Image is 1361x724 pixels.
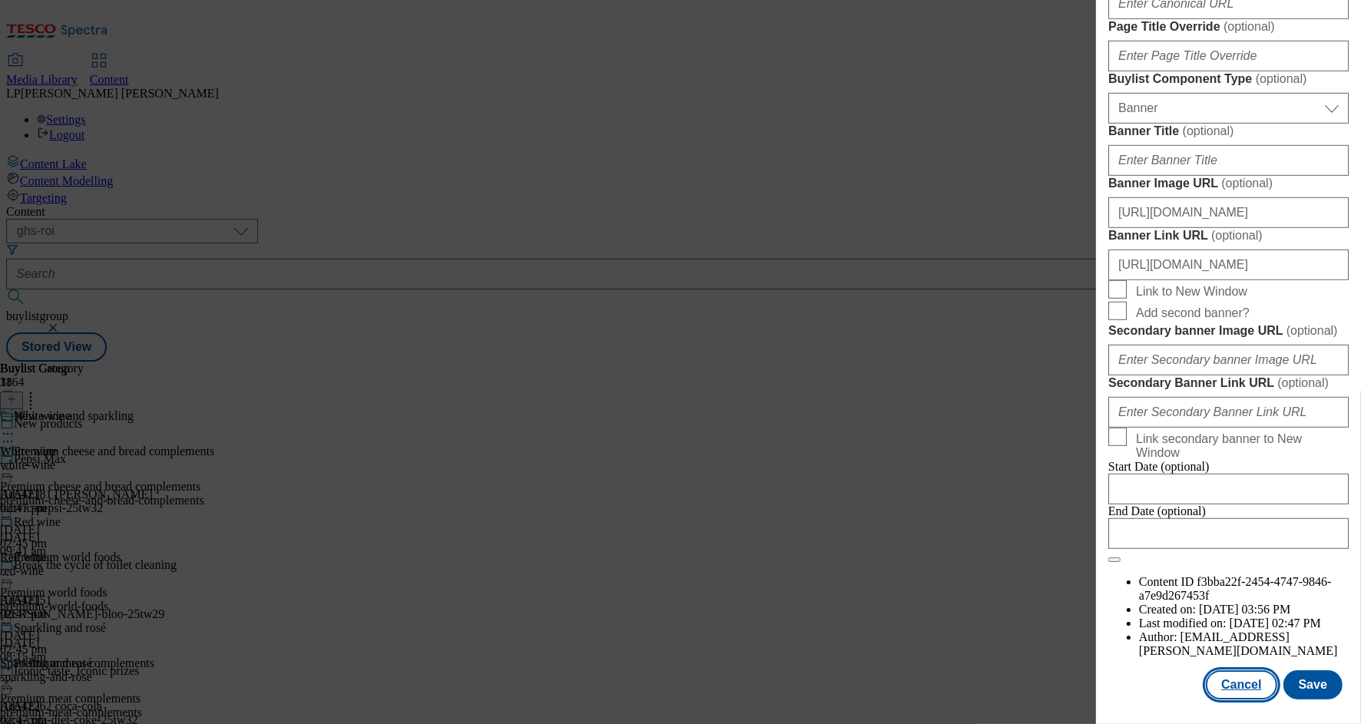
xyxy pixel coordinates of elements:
input: Enter Secondary Banner Link URL [1108,397,1349,428]
label: Banner Link URL [1108,228,1349,243]
input: Enter Secondary banner Image URL [1108,345,1349,375]
input: Enter Banner Link URL [1108,250,1349,280]
li: Last modified on: [1139,617,1349,630]
label: Banner Image URL [1108,176,1349,191]
input: Enter Banner Image URL [1108,197,1349,228]
span: f3bba22f-2454-4747-9846-a7e9d267453f [1139,575,1332,602]
span: ( optional ) [1211,229,1263,242]
span: Add second banner? [1136,306,1250,320]
label: Page Title Override [1108,19,1349,35]
span: [EMAIL_ADDRESS][PERSON_NAME][DOMAIN_NAME] [1139,630,1338,657]
label: Secondary banner Image URL [1108,323,1349,339]
span: [DATE] 02:47 PM [1230,617,1321,630]
input: Enter Page Title Override [1108,41,1349,71]
li: Created on: [1139,603,1349,617]
span: End Date (optional) [1108,504,1206,517]
label: Buylist Component Type [1108,71,1349,87]
span: ( optional ) [1277,376,1329,389]
label: Secondary Banner Link URL [1108,375,1349,391]
span: Link to New Window [1136,285,1247,299]
input: Enter Date [1108,518,1349,549]
button: Save [1283,670,1343,699]
label: Banner Title [1108,124,1349,139]
span: ( optional ) [1221,177,1273,190]
span: [DATE] 03:56 PM [1199,603,1290,616]
input: Enter Banner Title [1108,145,1349,176]
li: Content ID [1139,575,1349,603]
span: Start Date (optional) [1108,460,1210,473]
span: ( optional ) [1256,72,1307,85]
li: Author: [1139,630,1349,658]
input: Enter Date [1108,474,1349,504]
button: Cancel [1206,670,1277,699]
span: ( optional ) [1183,124,1234,137]
span: ( optional ) [1224,20,1275,33]
span: ( optional ) [1286,324,1338,337]
span: Link secondary banner to New Window [1136,432,1343,460]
